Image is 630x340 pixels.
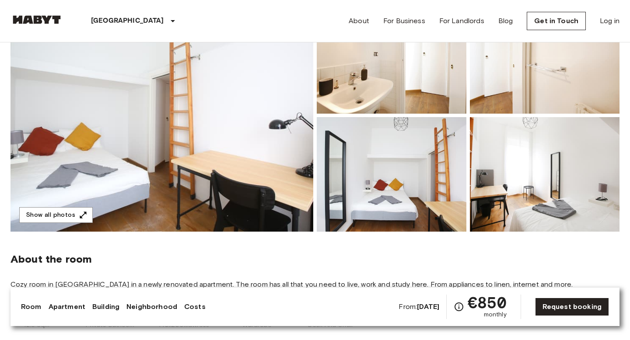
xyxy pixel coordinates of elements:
[126,302,177,312] a: Neighborhood
[92,302,119,312] a: Building
[184,302,206,312] a: Costs
[470,117,619,232] img: Picture of unit IT-14-090-001-01H
[399,302,439,312] span: From:
[498,16,513,26] a: Blog
[417,302,439,311] b: [DATE]
[484,310,507,319] span: monthly
[19,207,93,223] button: Show all photos
[535,298,609,316] a: Request booking
[383,16,425,26] a: For Business
[349,16,369,26] a: About
[91,16,164,26] p: [GEOGRAPHIC_DATA]
[439,16,484,26] a: For Landlords
[600,16,619,26] a: Log in
[317,117,466,232] img: Picture of unit IT-14-090-001-01H
[49,302,85,312] a: Apartment
[10,253,619,266] span: About the room
[10,15,63,24] img: Habyt
[468,295,507,310] span: €850
[527,12,586,30] a: Get in Touch
[10,280,619,289] span: Cozy room in [GEOGRAPHIC_DATA] in a newly renovated apartment. The room has all that you need to ...
[454,302,464,312] svg: Check cost overview for full price breakdown. Please note that discounts apply to new joiners onl...
[21,302,42,312] a: Room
